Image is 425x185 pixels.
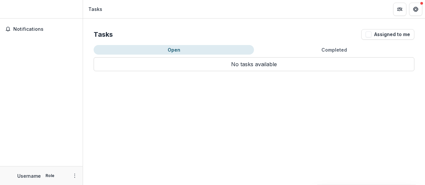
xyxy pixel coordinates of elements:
button: Partners [393,3,406,16]
h2: Tasks [94,30,113,38]
button: More [71,172,79,180]
p: No tasks available [94,57,414,71]
button: Assigned to me [361,29,414,40]
div: Tasks [88,6,102,13]
p: Username [17,172,41,179]
nav: breadcrumb [86,4,105,14]
button: Open [94,45,254,55]
p: Role [43,173,56,179]
button: Get Help [409,3,422,16]
button: Completed [254,45,414,55]
span: Notifications [13,26,77,32]
button: Notifications [3,24,80,34]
